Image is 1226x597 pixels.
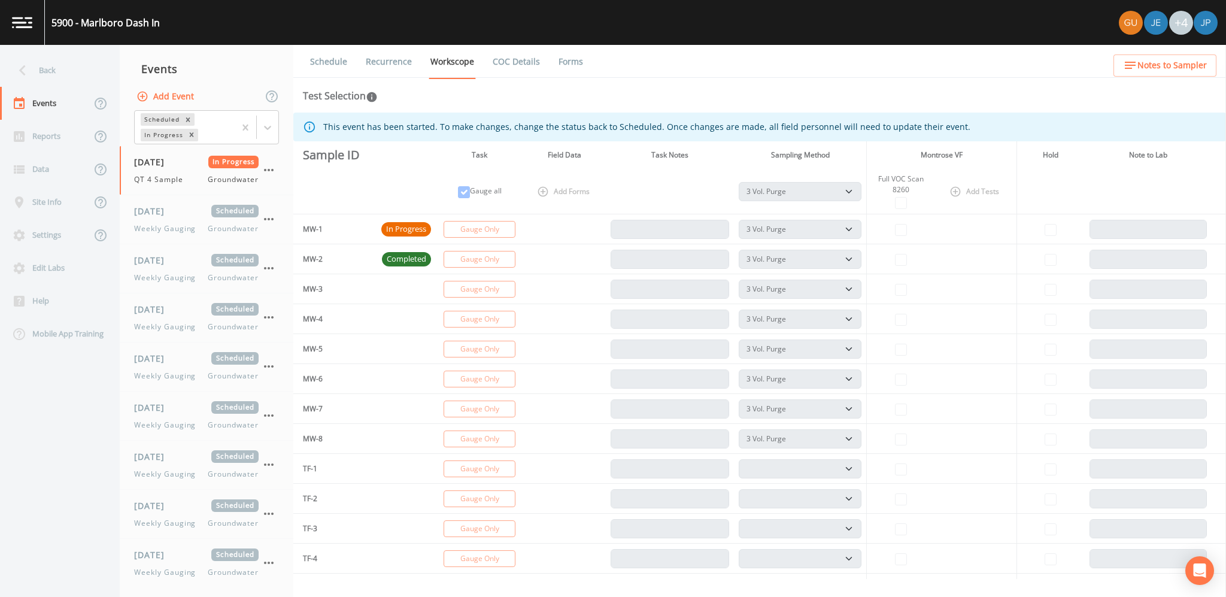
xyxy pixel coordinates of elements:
[872,174,930,195] div: Full VOC Scan 8260
[208,156,259,168] span: In Progress
[120,146,293,195] a: [DATE]In ProgressQT 4 SampleGroundwater
[1113,54,1216,77] button: Notes to Sampler
[134,272,203,283] span: Weekly Gauging
[134,548,173,561] span: [DATE]
[211,303,259,316] span: Scheduled
[429,45,476,79] a: Workscope
[120,392,293,441] a: [DATE]ScheduledWeekly GaugingGroundwater
[557,45,585,78] a: Forms
[323,116,970,138] div: This event has been started. To make changes, change the status back to Scheduled. Once changes a...
[120,490,293,539] a: [DATE]ScheduledWeekly GaugingGroundwater
[134,303,173,316] span: [DATE]
[293,424,377,454] td: MW-8
[1085,141,1212,169] th: Note to Lab
[1016,141,1084,169] th: Hold
[293,244,377,274] td: MW-2
[1144,11,1168,35] img: 3d1ef13c6bf7a79479ed49567c455212
[211,254,259,266] span: Scheduled
[523,141,606,169] th: Field Data
[134,205,173,217] span: [DATE]
[293,334,377,364] td: MW-5
[134,401,173,414] span: [DATE]
[120,54,293,84] div: Events
[181,113,195,126] div: Remove Scheduled
[381,223,431,235] span: In Progress
[436,141,523,169] th: Task
[293,484,377,514] td: TF-2
[134,322,203,332] span: Weekly Gauging
[293,274,377,304] td: MW-3
[141,113,181,126] div: Scheduled
[208,174,259,185] span: Groundwater
[293,514,377,544] td: TF-3
[734,141,866,169] th: Sampling Method
[1137,58,1207,73] span: Notes to Sampler
[208,223,259,234] span: Groundwater
[134,174,190,185] span: QT 4 Sample
[211,401,259,414] span: Scheduled
[211,352,259,365] span: Scheduled
[1118,11,1143,35] div: Gus Yocum
[293,304,377,334] td: MW-4
[208,272,259,283] span: Groundwater
[134,450,173,463] span: [DATE]
[293,141,377,169] th: Sample ID
[491,45,542,78] a: COC Details
[208,469,259,480] span: Groundwater
[12,17,32,28] img: logo
[120,293,293,343] a: [DATE]ScheduledWeekly GaugingGroundwater
[293,394,377,424] td: MW-7
[120,244,293,293] a: [DATE]ScheduledWeekly GaugingGroundwater
[211,499,259,512] span: Scheduled
[134,499,173,512] span: [DATE]
[293,544,377,574] td: TF-4
[293,364,377,394] td: MW-6
[120,195,293,244] a: [DATE]ScheduledWeekly GaugingGroundwater
[134,86,199,108] button: Add Event
[1119,11,1143,35] img: 299d8c9a8fbffd4a3b86d3df4b21fcf1
[185,129,198,141] div: Remove In Progress
[208,420,259,431] span: Groundwater
[134,420,203,431] span: Weekly Gauging
[308,45,349,78] a: Schedule
[470,186,502,196] label: Gauge all
[120,343,293,392] a: [DATE]ScheduledWeekly GaugingGroundwater
[134,156,173,168] span: [DATE]
[366,91,378,103] svg: In this section you'll be able to select the analytical test to run, based on the media type, and...
[134,371,203,381] span: Weekly Gauging
[208,371,259,381] span: Groundwater
[211,205,259,217] span: Scheduled
[606,141,734,169] th: Task Notes
[134,518,203,529] span: Weekly Gauging
[211,450,259,463] span: Scheduled
[866,141,1016,169] th: Montrose VF
[51,16,160,30] div: 5900 - Marlboro Dash In
[208,322,259,332] span: Groundwater
[211,548,259,561] span: Scheduled
[293,214,377,244] td: MW-1
[134,352,173,365] span: [DATE]
[1169,11,1193,35] div: +4
[1185,556,1214,585] div: Open Intercom Messenger
[364,45,414,78] a: Recurrence
[1194,11,1218,35] img: 41241ef155101aa6d92a04480b0d0000
[303,89,378,103] div: Test Selection
[134,469,203,480] span: Weekly Gauging
[1143,11,1169,35] div: Jeff Croce
[382,253,431,265] span: Completed
[208,518,259,529] span: Groundwater
[134,254,173,266] span: [DATE]
[120,441,293,490] a: [DATE]ScheduledWeekly GaugingGroundwater
[134,567,203,578] span: Weekly Gauging
[134,223,203,234] span: Weekly Gauging
[141,129,185,141] div: In Progress
[293,454,377,484] td: TF-1
[208,567,259,578] span: Groundwater
[120,539,293,588] a: [DATE]ScheduledWeekly GaugingGroundwater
